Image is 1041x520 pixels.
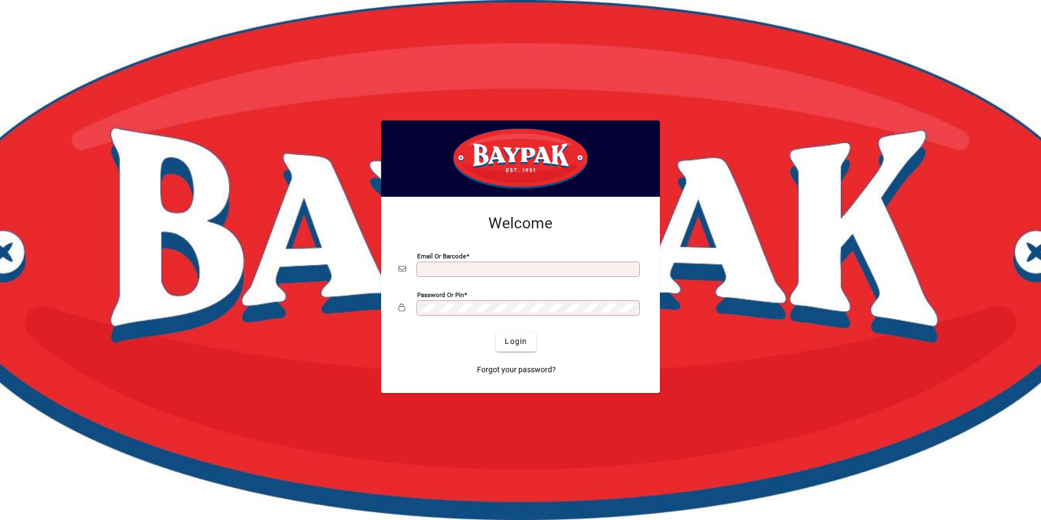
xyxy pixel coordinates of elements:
mat-label: Password or Pin [417,291,464,298]
button: Login [496,332,536,352]
h2: Welcome [399,214,642,233]
span: Login [505,336,527,347]
mat-label: Email or Barcode [417,252,466,259]
a: Forgot your password? [473,360,560,380]
span: Forgot your password? [477,364,556,376]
